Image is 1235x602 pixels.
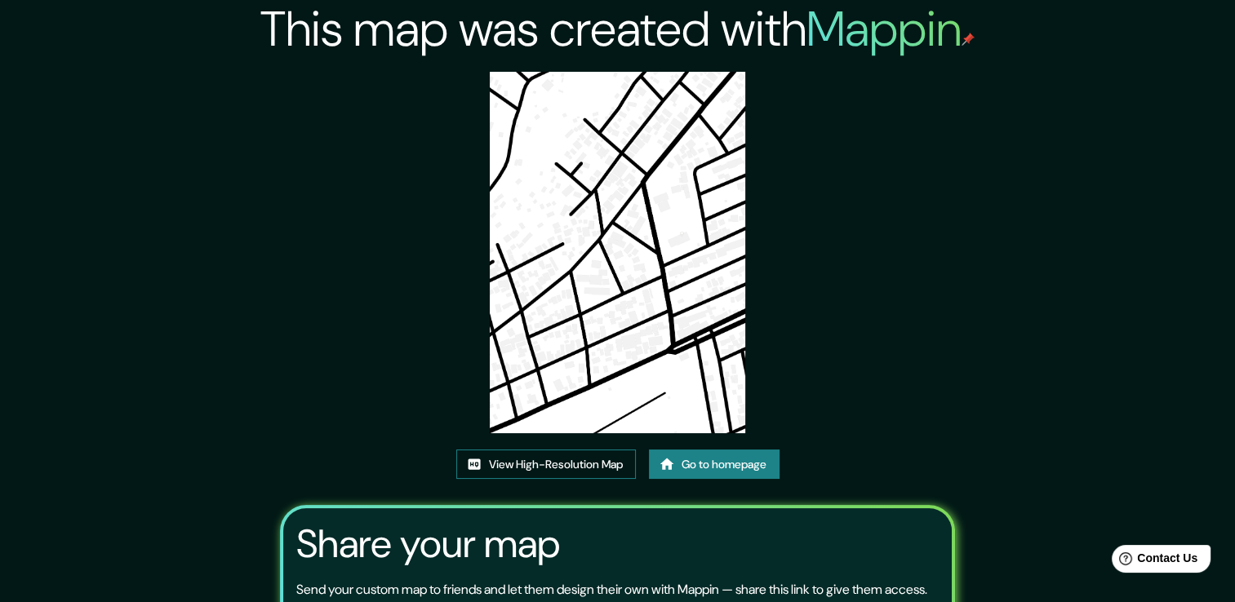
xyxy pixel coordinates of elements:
[649,449,780,480] a: Go to homepage
[296,521,560,567] h3: Share your map
[456,449,636,480] a: View High-Resolution Map
[296,580,927,600] p: Send your custom map to friends and let them design their own with Mappin — share this link to gi...
[1090,538,1217,584] iframe: Help widget launcher
[962,33,975,46] img: mappin-pin
[490,72,745,433] img: created-map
